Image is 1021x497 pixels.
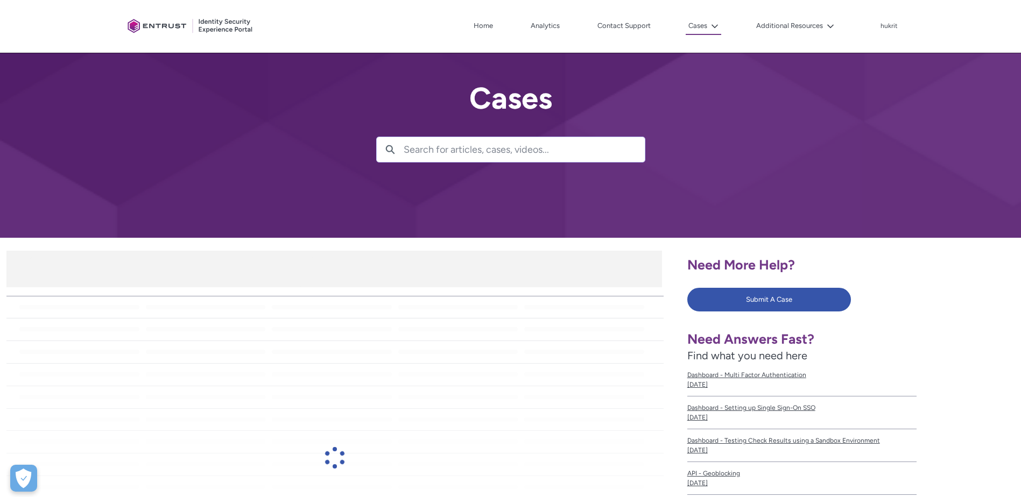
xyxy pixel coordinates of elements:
[687,349,807,362] span: Find what you need here
[754,18,837,34] button: Additional Resources
[10,465,37,492] div: Cookie Preferences
[687,414,708,421] lightning-formatted-date-time: [DATE]
[687,396,917,429] a: Dashboard - Setting up Single Sign-On SSO[DATE]
[687,364,917,396] a: Dashboard - Multi Factor Authentication[DATE]
[687,370,917,380] span: Dashboard - Multi Factor Authentication
[687,403,917,413] span: Dashboard - Setting up Single Sign-On SSO
[687,288,851,311] button: Submit A Case
[687,468,917,478] span: API - Geoblocking
[687,257,795,273] span: Need More Help?
[686,18,721,35] button: Cases
[687,436,917,445] span: Dashboard - Testing Check Results using a Sandbox Environment
[404,137,645,162] input: Search for articles, cases, videos...
[528,18,562,34] a: Analytics, opens in new tab
[10,465,37,492] button: Open Preferences
[687,429,917,462] a: Dashboard - Testing Check Results using a Sandbox Environment[DATE]
[687,462,917,495] a: API - Geoblocking[DATE]
[376,82,645,115] h2: Cases
[687,446,708,454] lightning-formatted-date-time: [DATE]
[687,381,708,388] lightning-formatted-date-time: [DATE]
[687,331,917,347] h1: Need Answers Fast?
[377,137,404,162] button: Search
[687,479,708,487] lightning-formatted-date-time: [DATE]
[595,18,653,34] a: Contact Support
[880,20,898,31] button: User Profile hukrit
[881,23,898,30] p: hukrit
[471,18,496,34] a: Home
